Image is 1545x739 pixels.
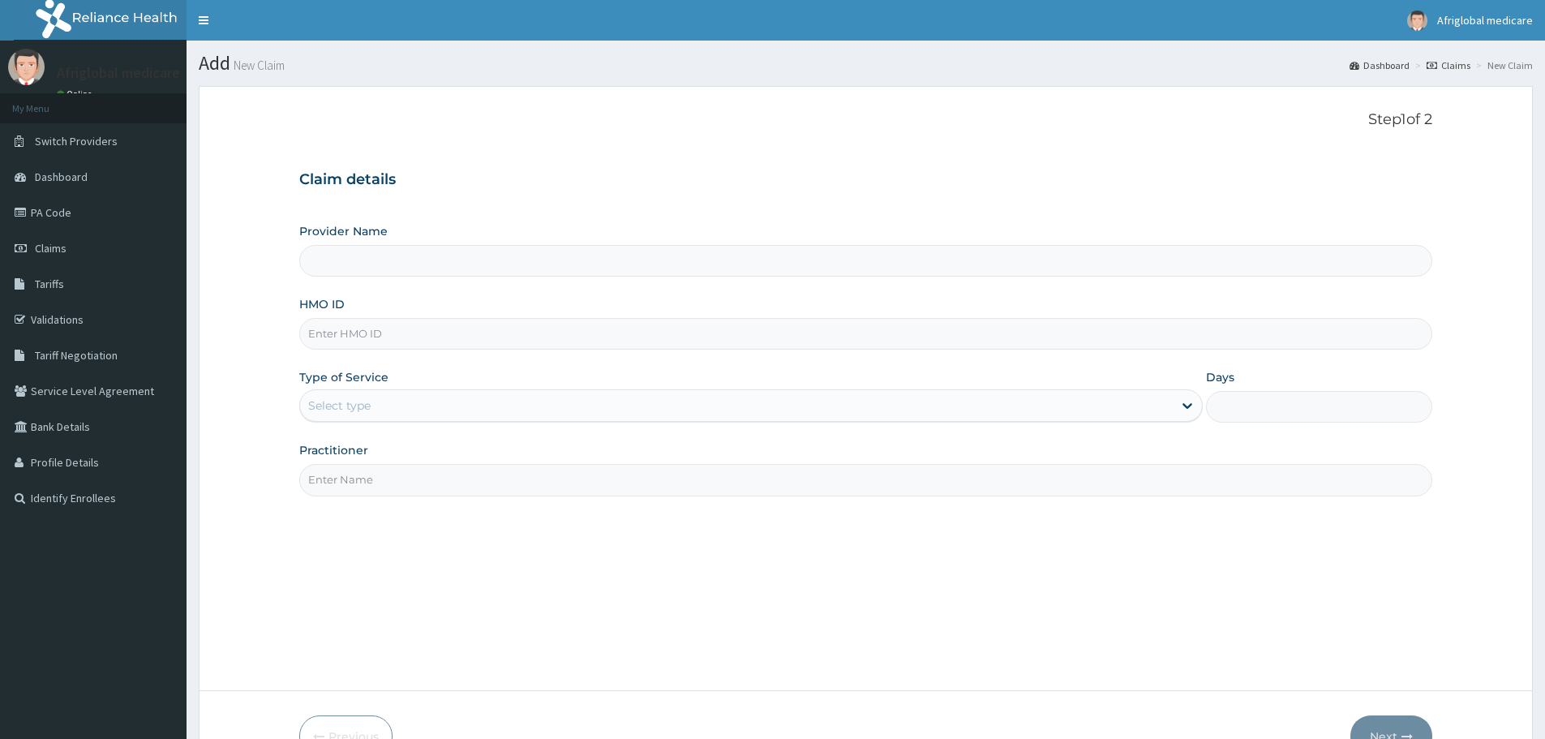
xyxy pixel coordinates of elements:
h1: Add [199,53,1533,74]
a: Dashboard [1350,58,1410,72]
span: Tariffs [35,277,64,291]
span: Switch Providers [35,134,118,148]
li: New Claim [1472,58,1533,72]
label: Practitioner [299,442,368,458]
label: Provider Name [299,223,388,239]
input: Enter Name [299,464,1432,496]
div: Select type [308,397,371,414]
label: Days [1206,369,1234,385]
label: Type of Service [299,369,388,385]
img: User Image [8,49,45,85]
img: User Image [1407,11,1427,31]
a: Claims [1427,58,1470,72]
span: Dashboard [35,170,88,184]
p: Step 1 of 2 [299,111,1432,129]
p: Afriglobal medicare [57,66,180,80]
label: HMO ID [299,296,345,312]
a: Online [57,88,96,100]
input: Enter HMO ID [299,318,1432,350]
span: Tariff Negotiation [35,348,118,363]
span: Afriglobal medicare [1437,13,1533,28]
small: New Claim [230,59,285,71]
span: Claims [35,241,67,256]
h3: Claim details [299,171,1432,189]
